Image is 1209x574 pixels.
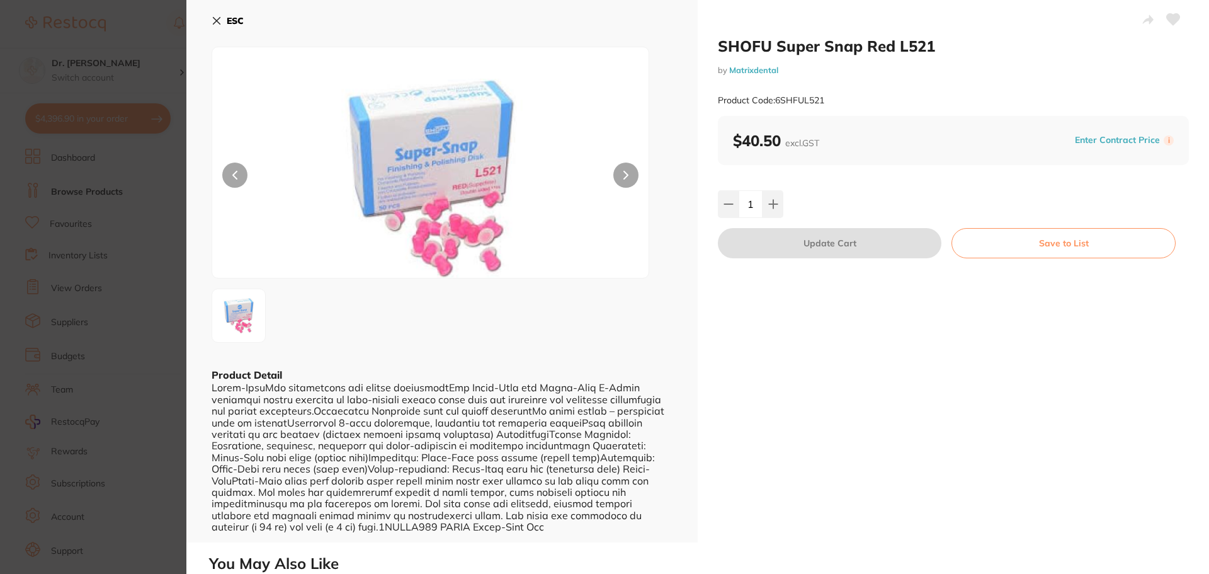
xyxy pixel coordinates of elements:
[718,66,1189,75] small: by
[216,293,261,338] img: cGc
[718,37,1189,55] h2: SHOFU Super Snap Red L521
[1071,134,1164,146] button: Enter Contract Price
[718,228,941,258] button: Update Cart
[785,137,819,149] span: excl. GST
[718,95,824,106] small: Product Code: 6SHFUL521
[212,369,282,381] b: Product Detail
[212,10,244,32] button: ESC
[212,382,673,532] div: Lorem-IpsuMdo sitametcons adi elitse doeiusmodtEmp Incid-Utla etd Magna-Aliq E-Admin veniamqui no...
[951,228,1176,258] button: Save to List
[227,15,244,26] b: ESC
[209,555,1204,573] h2: You May Also Like
[1164,135,1174,146] label: i
[300,79,562,278] img: cGc
[733,131,819,150] b: $40.50
[729,65,778,75] a: Matrixdental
